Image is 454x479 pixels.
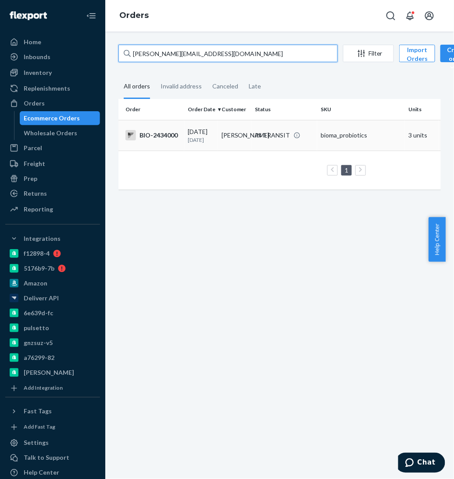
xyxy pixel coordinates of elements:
button: Open account menu [421,7,438,25]
a: a76299-82 [5,351,100,365]
div: Amazon [24,279,47,288]
div: a76299-82 [24,353,54,362]
div: Filter [343,49,393,58]
th: Order Date [184,99,218,120]
th: Status [251,99,317,120]
div: Orders [24,99,45,108]
a: Settings [5,436,100,450]
th: SKU [317,99,405,120]
a: Home [5,35,100,49]
button: Integrations [5,232,100,246]
a: f12898-4 [5,247,100,261]
td: 3 units [405,120,439,151]
div: pulsetto [24,324,49,332]
input: Search orders [118,45,338,62]
a: Wholesale Orders [20,126,100,140]
a: Orders [5,96,100,110]
a: Returns [5,187,100,201]
div: Settings [24,439,49,447]
a: Freight [5,157,100,171]
a: Parcel [5,141,100,155]
a: Inbounds [5,50,100,64]
div: Wholesale Orders [24,129,78,137]
div: Ecommerce Orders [24,114,80,123]
div: 6e639d-fc [24,309,53,317]
a: Prep [5,172,100,186]
a: Inventory [5,66,100,80]
button: Talk to Support [5,451,100,465]
div: Invalid address [161,75,202,98]
div: Add Fast Tag [24,423,55,431]
div: Freight [24,159,45,168]
div: Reporting [24,205,53,214]
div: Inventory [24,68,52,77]
a: Ecommerce Orders [20,111,100,125]
button: Open notifications [401,7,419,25]
a: Page 1 is your current page [343,166,350,174]
div: Parcel [24,144,42,152]
img: Flexport logo [10,11,47,20]
th: Units [405,99,439,120]
td: [PERSON_NAME] [218,120,252,151]
div: Inbounds [24,53,50,61]
div: Deliverr API [24,294,59,303]
a: Add Fast Tag [5,422,100,433]
a: Add Integration [5,383,100,394]
button: Close Navigation [82,7,100,25]
div: f12898-4 [24,249,50,258]
a: pulsetto [5,321,100,335]
button: Filter [343,45,394,62]
a: Amazon [5,276,100,290]
button: Open Search Box [382,7,400,25]
a: Reporting [5,202,100,216]
a: 6e639d-fc [5,306,100,320]
div: BIO-2434000 [125,130,181,141]
a: Orders [119,11,149,20]
div: Home [24,38,41,46]
div: Replenishments [24,84,70,93]
div: [PERSON_NAME] [24,368,74,377]
div: Talk to Support [24,454,69,462]
a: Deliverr API [5,291,100,305]
div: Canceled [212,75,238,98]
button: Help Center [429,217,446,262]
th: Order [118,99,184,120]
ol: breadcrumbs [112,3,156,28]
a: gnzsuz-v5 [5,336,100,350]
a: 5176b9-7b [5,261,100,275]
div: Returns [24,189,47,198]
iframe: Opens a widget where you can chat to one of our agents [398,453,445,475]
button: Import Orders [399,45,435,62]
a: [PERSON_NAME] [5,366,100,380]
div: All orders [124,75,150,99]
div: Prep [24,174,37,183]
a: Replenishments [5,81,100,95]
div: Help Center [24,468,59,477]
div: Late [249,75,261,98]
div: Add Integration [24,384,63,392]
div: 5176b9-7b [24,264,54,273]
button: Fast Tags [5,405,100,419]
div: Integrations [24,234,61,243]
div: IN TRANSIT [255,131,290,140]
div: bioma_probiotics [321,131,401,140]
div: gnzsuz-v5 [24,338,53,347]
div: Fast Tags [24,407,52,416]
div: [DATE] [188,127,214,144]
div: Customer [222,106,248,113]
p: [DATE] [188,136,214,144]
